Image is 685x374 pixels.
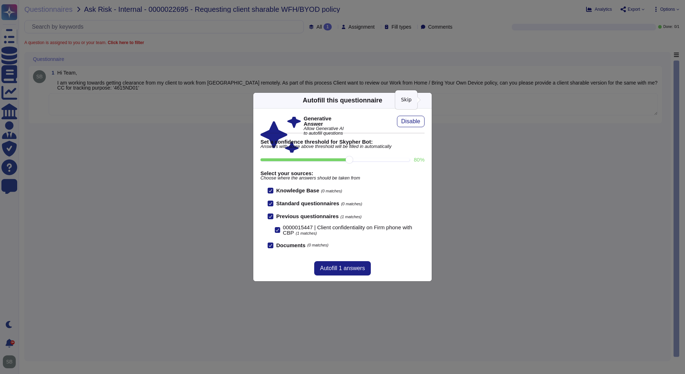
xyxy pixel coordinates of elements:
b: Documents [276,243,306,248]
span: Autofill 1 answers [320,265,365,271]
button: Autofill 1 answers [314,261,370,275]
span: Allow Generative AI to autofill questions [304,126,344,136]
div: Autofill this questionnaire [303,96,382,105]
div: Skip [395,90,417,109]
span: (0 matches) [321,189,342,193]
span: Choose where the answers should be taken from [260,176,425,181]
span: Disable [401,119,420,124]
b: Previous questionnaires [276,213,339,219]
b: Knowledge Base [276,187,319,193]
b: Standard questionnaires [276,200,339,206]
button: Disable [397,116,425,127]
b: Select your sources: [260,171,425,176]
b: Set a confidence threshold for Skypher Bot: [260,139,425,144]
span: Answers with score above threshold will be filled in automatically [260,144,425,149]
span: 0000015447 | Client confidentiality on Firm phone with CBP [283,224,412,236]
span: (1 matches) [296,231,317,235]
span: (1 matches) [340,215,361,219]
span: (0 matches) [341,202,362,206]
span: (0 matches) [307,243,329,247]
label: 80 % [414,157,425,162]
b: Generative Answer [304,116,344,126]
